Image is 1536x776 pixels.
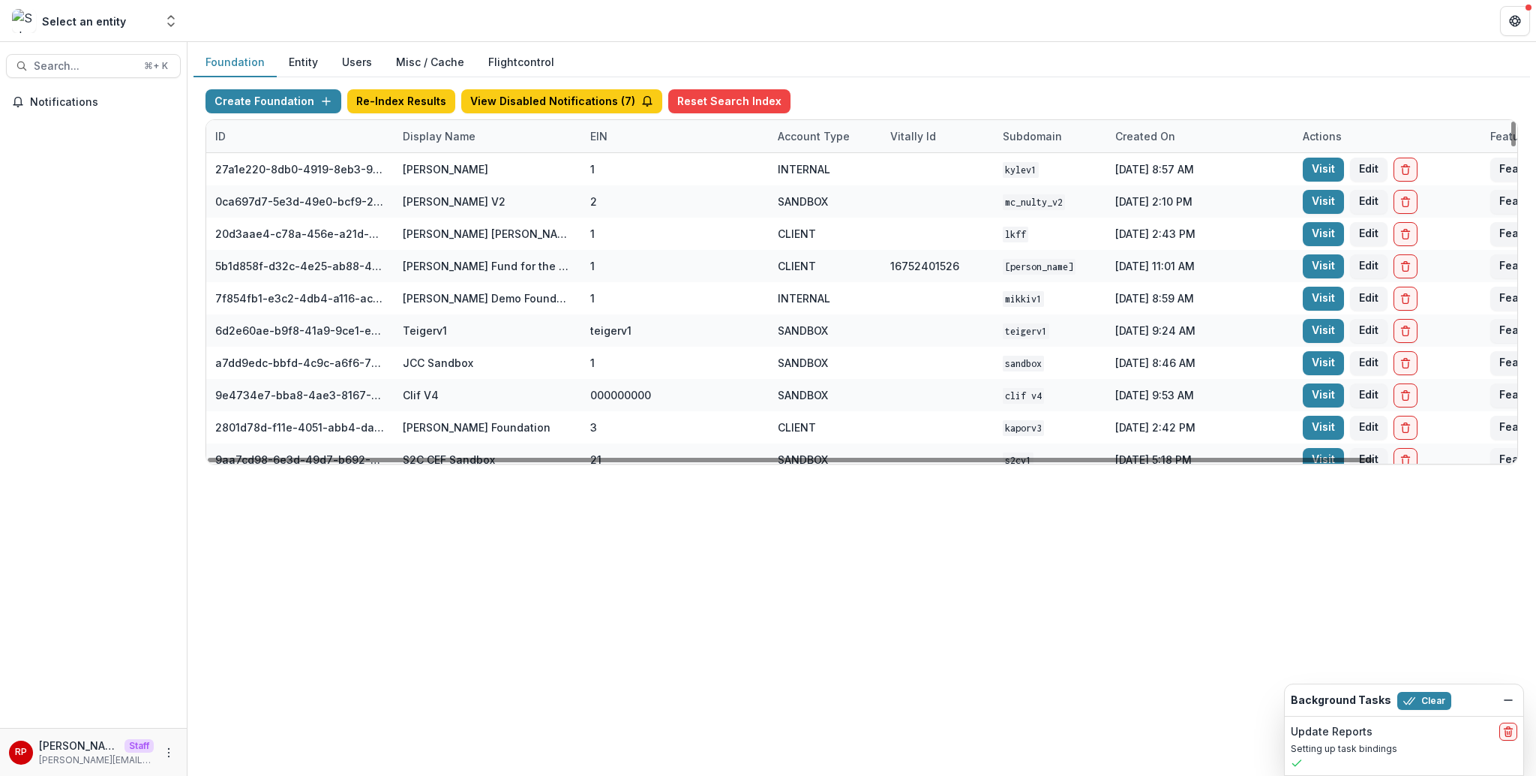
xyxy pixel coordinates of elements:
a: Visit [1303,319,1344,343]
div: Account Type [769,120,881,152]
code: sandbox [1003,356,1044,371]
a: Visit [1303,158,1344,182]
div: EIN [581,120,769,152]
button: Open entity switcher [160,6,181,36]
div: 6d2e60ae-b9f8-41a9-9ce1-e608d0f20ec5 [215,323,385,338]
div: [DATE] 5:18 PM [1106,444,1294,476]
a: Visit [1303,383,1344,408]
div: [DATE] 2:42 PM [1106,411,1294,444]
button: Delete Foundation [1393,158,1417,182]
div: Display Name [394,128,484,144]
code: mc_nulty_v2 [1003,194,1065,210]
div: Display Name [394,120,581,152]
button: Delete Foundation [1393,287,1417,311]
div: [PERSON_NAME] [403,161,488,177]
div: a7dd9edc-bbfd-4c9c-a6f6-76d0743bf1cd [215,355,385,371]
div: Select an entity [42,14,126,29]
div: CLIENT [778,226,816,242]
a: Visit [1303,448,1344,472]
button: View Disabled Notifications (7) [461,89,662,113]
div: 27a1e220-8db0-4919-8eb3-9f29ee33f7b0 [215,161,385,177]
button: Delete Foundation [1393,448,1417,472]
div: [DATE] 9:24 AM [1106,314,1294,347]
div: 20d3aae4-c78a-456e-a21d-91c97a6a725f [215,226,385,242]
div: [DATE] 8:57 AM [1106,153,1294,185]
code: [PERSON_NAME] [1003,259,1075,275]
div: 5b1d858f-d32c-4e25-ab88-434536713791 [215,258,385,274]
div: [DATE] 8:59 AM [1106,282,1294,314]
button: Delete Foundation [1393,383,1417,408]
div: SANDBOX [778,452,828,468]
div: [PERSON_NAME] Demo Foundation [403,290,572,306]
button: Misc / Cache [384,48,476,77]
div: Actions [1294,128,1351,144]
div: Clif V4 [403,387,439,403]
button: Edit [1350,287,1387,311]
div: Actions [1294,120,1481,152]
div: teigerv1 [590,323,631,338]
button: Delete Foundation [1393,190,1417,214]
button: Users [330,48,384,77]
a: Visit [1303,416,1344,440]
button: More [160,744,178,762]
div: 3 [590,420,597,435]
p: [PERSON_NAME][EMAIL_ADDRESS][DOMAIN_NAME] [39,753,154,767]
button: Delete Foundation [1393,319,1417,343]
div: [DATE] 9:53 AM [1106,379,1294,411]
div: 0ca697d7-5e3d-49e0-bcf9-217f69e92d71 [215,194,385,209]
div: 1 [590,355,595,371]
div: [DATE] 2:43 PM [1106,218,1294,250]
div: [DATE] 11:01 AM [1106,250,1294,282]
div: INTERNAL [778,161,830,177]
span: Notifications [30,96,175,109]
div: SANDBOX [778,323,828,338]
h2: Update Reports [1291,726,1372,738]
button: Edit [1350,448,1387,472]
p: [PERSON_NAME] [39,738,118,753]
div: INTERNAL [778,290,830,306]
div: Created on [1106,120,1294,152]
div: Ruthwick Pathireddy [15,747,27,757]
div: Teigerv1 [403,323,447,338]
button: Reset Search Index [668,89,790,113]
div: SANDBOX [778,194,828,209]
code: lkff [1003,227,1028,242]
div: [PERSON_NAME] [PERSON_NAME] Family Foundation [403,226,572,242]
div: 21 [590,452,601,468]
div: 16752401526 [890,258,959,274]
button: Notifications [6,90,181,114]
div: 1 [590,290,595,306]
button: Clear [1397,692,1451,710]
code: Clif V4 [1003,388,1044,404]
button: Edit [1350,158,1387,182]
a: Visit [1303,222,1344,246]
span: Search... [34,60,135,73]
div: Vitally Id [881,128,945,144]
div: EIN [581,128,616,144]
div: 000000000 [590,387,651,403]
code: teigerv1 [1003,323,1049,339]
button: Delete Foundation [1393,416,1417,440]
button: Edit [1350,222,1387,246]
code: kylev1 [1003,162,1039,178]
div: ⌘ + K [141,58,171,74]
a: Flightcontrol [488,54,554,70]
p: Staff [124,739,154,753]
button: Edit [1350,383,1387,408]
div: SANDBOX [778,387,828,403]
div: S2C CEF Sandbox [403,452,495,468]
div: ID [206,128,235,144]
code: mikkiv1 [1003,291,1044,307]
div: [PERSON_NAME] V2 [403,194,505,209]
button: delete [1499,723,1517,741]
button: Edit [1350,190,1387,214]
div: 2 [590,194,597,209]
button: Get Help [1500,6,1530,36]
div: [DATE] 2:10 PM [1106,185,1294,218]
div: 2801d78d-f11e-4051-abb4-dab00da98882 [215,420,385,435]
button: Delete Foundation [1393,351,1417,375]
div: [DATE] 8:46 AM [1106,347,1294,379]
